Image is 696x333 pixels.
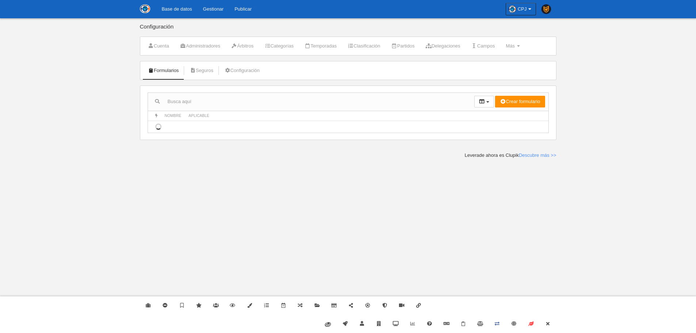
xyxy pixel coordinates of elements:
img: CPJ [140,4,150,13]
a: Árbitros [227,41,258,52]
span: CPJ [518,5,527,13]
div: Configuración [140,24,556,37]
div: Leverade ahora es Clupik [465,152,556,159]
a: Más [502,41,524,52]
img: OahAUokjtesP.30x30.jpg [509,5,516,13]
a: Formularios [144,65,183,76]
a: Partidos [387,41,419,52]
img: PaK018JKw3ps.30x30.jpg [541,4,551,14]
a: Temporadas [301,41,341,52]
img: fiware.svg [325,322,331,327]
a: Configuración [220,65,263,76]
span: Aplicable [189,114,209,118]
input: Busca aquí [148,96,474,107]
a: Cuenta [144,41,173,52]
span: Más [506,43,515,49]
a: Descubre más >> [519,152,556,158]
a: Campos [467,41,499,52]
a: Clasificación [344,41,384,52]
a: Categorías [260,41,298,52]
a: Administradores [176,41,224,52]
a: Delegaciones [422,41,464,52]
button: Crear formulario [495,96,545,107]
a: CPJ [506,3,536,15]
a: Seguros [186,65,217,76]
span: Nombre [165,114,182,118]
